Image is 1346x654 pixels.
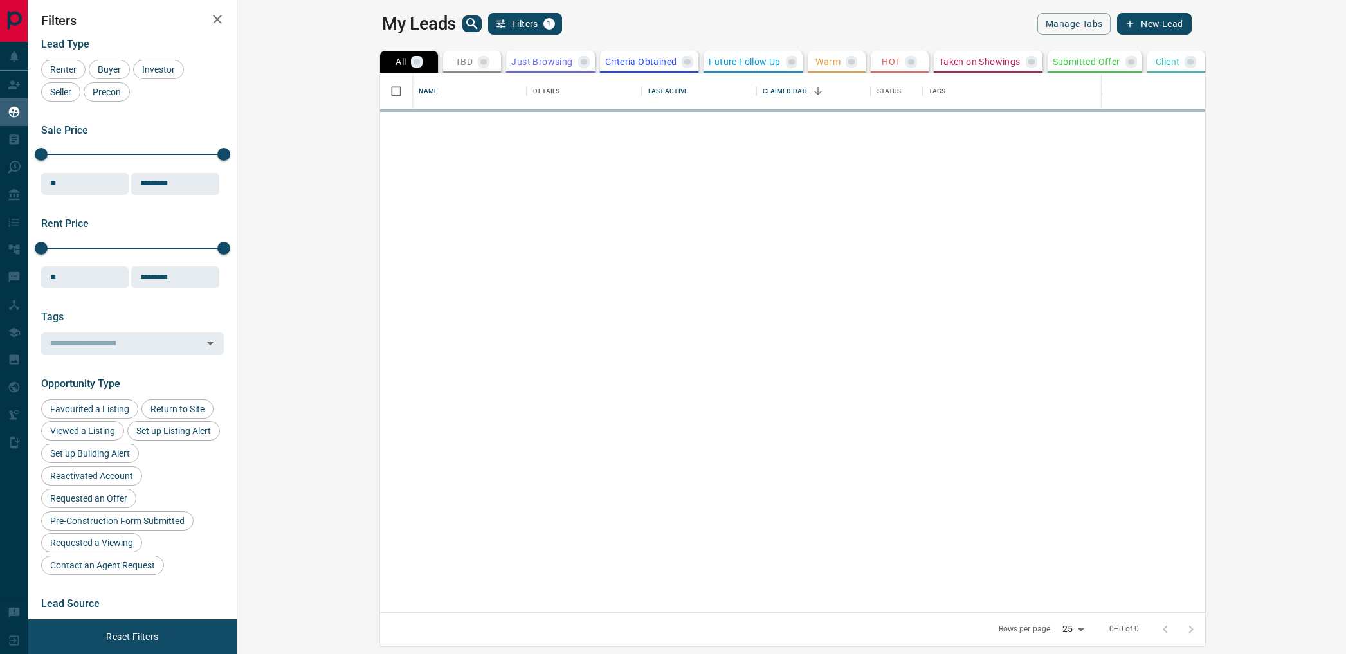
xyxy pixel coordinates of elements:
span: Seller [46,87,76,97]
div: Viewed a Listing [41,421,124,441]
h1: My Leads [382,14,456,34]
div: Name [412,73,527,109]
div: Seller [41,82,80,102]
div: Set up Building Alert [41,444,139,463]
span: Buyer [93,64,125,75]
span: Precon [88,87,125,97]
p: Client [1156,57,1179,66]
div: Details [533,73,559,109]
p: TBD [455,57,473,66]
div: Buyer [89,60,130,79]
span: Investor [138,64,179,75]
div: Claimed Date [763,73,810,109]
span: Opportunity Type [41,377,120,390]
span: Lead Type [41,38,89,50]
div: Claimed Date [756,73,871,109]
span: Requested an Offer [46,493,132,504]
span: Rent Price [41,217,89,230]
span: Viewed a Listing [46,426,120,436]
div: Requested a Viewing [41,533,142,552]
div: Last Active [642,73,756,109]
div: Last Active [648,73,688,109]
button: search button [462,15,482,32]
p: HOT [882,57,900,66]
p: Rows per page: [999,624,1053,635]
div: Return to Site [141,399,214,419]
span: Contact an Agent Request [46,560,159,570]
p: Warm [815,57,841,66]
div: Contact an Agent Request [41,556,164,575]
div: Reactivated Account [41,466,142,486]
span: Return to Site [146,404,209,414]
div: Requested an Offer [41,489,136,508]
span: Tags [41,311,64,323]
div: Renter [41,60,86,79]
div: 25 [1057,620,1088,639]
span: Lead Source [41,597,100,610]
p: Criteria Obtained [605,57,677,66]
div: Status [877,73,902,109]
p: All [396,57,406,66]
button: New Lead [1117,13,1191,35]
p: Just Browsing [511,57,572,66]
div: Investor [133,60,184,79]
div: Tags [929,73,946,109]
div: Set up Listing Alert [127,421,220,441]
h2: Filters [41,13,224,28]
span: Pre-Construction Form Submitted [46,516,189,526]
span: Set up Building Alert [46,448,134,459]
p: Taken on Showings [939,57,1021,66]
button: Open [201,334,219,352]
p: Future Follow Up [709,57,780,66]
span: Requested a Viewing [46,538,138,548]
p: Submitted Offer [1053,57,1120,66]
button: Reset Filters [98,626,167,648]
span: Sale Price [41,124,88,136]
div: Details [527,73,641,109]
span: Set up Listing Alert [132,426,215,436]
span: Renter [46,64,81,75]
div: Pre-Construction Form Submitted [41,511,194,531]
span: Favourited a Listing [46,404,134,414]
button: Sort [809,82,827,100]
div: Favourited a Listing [41,399,138,419]
span: 1 [545,19,554,28]
div: Status [871,73,922,109]
button: Manage Tabs [1037,13,1111,35]
p: 0–0 of 0 [1109,624,1140,635]
span: Reactivated Account [46,471,138,481]
div: Precon [84,82,130,102]
button: Filters1 [488,13,562,35]
div: Name [419,73,438,109]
